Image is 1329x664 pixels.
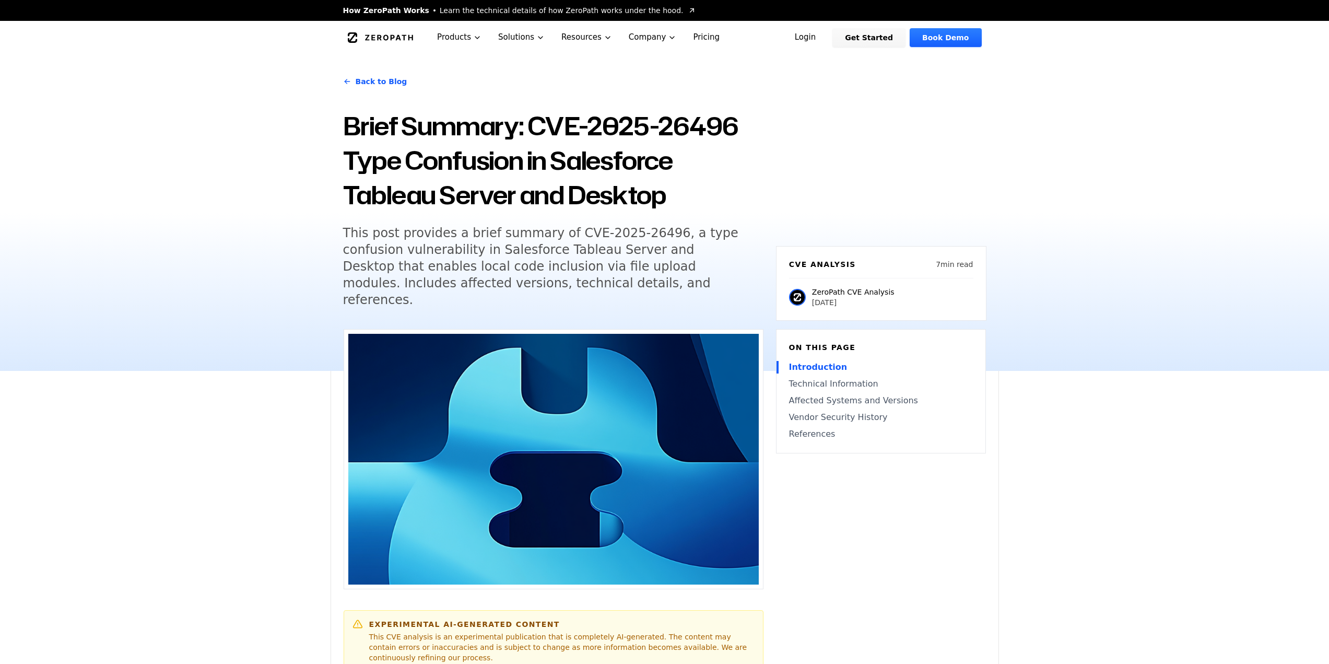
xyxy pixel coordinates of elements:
[490,21,553,54] button: Solutions
[789,411,973,424] a: Vendor Security History
[812,297,895,308] p: [DATE]
[440,5,684,16] span: Learn the technical details of how ZeroPath works under the hood.
[348,334,759,585] img: Brief Summary: CVE-2025-26496 Type Confusion in Salesforce Tableau Server and Desktop
[936,259,973,270] p: 7 min read
[343,5,696,16] a: How ZeroPath WorksLearn the technical details of how ZeroPath works under the hood.
[553,21,620,54] button: Resources
[343,225,744,308] h5: This post provides a brief summary of CVE-2025-26496, a type confusion vulnerability in Salesforc...
[789,361,973,374] a: Introduction
[910,28,981,47] a: Book Demo
[620,21,685,54] button: Company
[789,394,973,407] a: Affected Systems and Versions
[369,619,755,630] h6: Experimental AI-Generated Content
[429,21,490,54] button: Products
[343,5,429,16] span: How ZeroPath Works
[369,632,755,663] p: This CVE analysis is an experimental publication that is completely AI-generated. The content may...
[343,67,407,96] a: Back to Blog
[789,378,973,390] a: Technical Information
[685,21,728,54] a: Pricing
[789,289,806,306] img: ZeroPath CVE Analysis
[832,28,905,47] a: Get Started
[331,21,999,54] nav: Global
[812,287,895,297] p: ZeroPath CVE Analysis
[343,109,763,212] h1: Brief Summary: CVE-2025-26496 Type Confusion in Salesforce Tableau Server and Desktop
[789,259,856,270] h6: CVE Analysis
[782,28,829,47] a: Login
[789,342,973,353] h6: On this page
[789,428,973,440] a: References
